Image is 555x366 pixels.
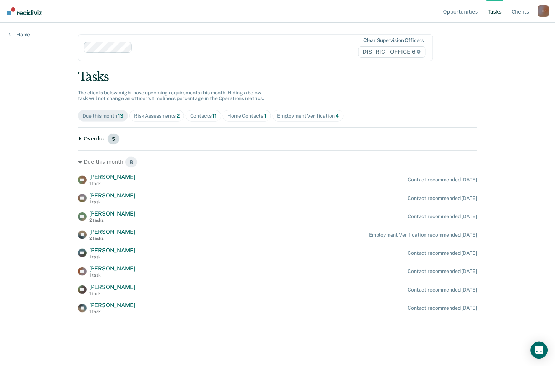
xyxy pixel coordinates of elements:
[89,210,135,217] span: [PERSON_NAME]
[107,133,120,145] span: 5
[336,113,339,119] span: 4
[190,113,217,119] div: Contacts
[89,302,135,309] span: [PERSON_NAME]
[89,200,135,205] div: 1 task
[89,265,135,272] span: [PERSON_NAME]
[83,113,124,119] div: Due this month
[538,5,549,17] div: B R
[89,181,135,186] div: 1 task
[213,113,217,119] span: 11
[277,113,339,119] div: Employment Verification
[89,273,135,278] div: 1 task
[118,113,124,119] span: 13
[89,254,135,259] div: 1 task
[408,195,477,201] div: Contact recommended [DATE]
[89,247,135,254] span: [PERSON_NAME]
[408,287,477,293] div: Contact recommended [DATE]
[89,192,135,199] span: [PERSON_NAME]
[89,228,135,235] span: [PERSON_NAME]
[89,174,135,180] span: [PERSON_NAME]
[89,284,135,290] span: [PERSON_NAME]
[363,37,424,43] div: Clear supervision officers
[89,291,135,296] div: 1 task
[408,250,477,256] div: Contact recommended [DATE]
[89,309,135,314] div: 1 task
[78,69,477,84] div: Tasks
[177,113,180,119] span: 2
[408,305,477,311] div: Contact recommended [DATE]
[78,133,477,145] div: Overdue 5
[369,232,477,238] div: Employment Verification recommended [DATE]
[227,113,266,119] div: Home Contacts
[125,156,138,168] span: 8
[89,236,135,241] div: 2 tasks
[89,218,135,223] div: 2 tasks
[264,113,266,119] span: 1
[78,90,264,102] span: The clients below might have upcoming requirements this month. Hiding a below task will not chang...
[7,7,42,15] img: Recidiviz
[408,213,477,220] div: Contact recommended [DATE]
[134,113,180,119] div: Risk Assessments
[9,31,30,38] a: Home
[78,156,477,168] div: Due this month 8
[358,46,426,58] span: DISTRICT OFFICE 6
[538,5,549,17] button: Profile dropdown button
[408,177,477,183] div: Contact recommended [DATE]
[408,268,477,274] div: Contact recommended [DATE]
[531,342,548,359] div: Open Intercom Messenger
